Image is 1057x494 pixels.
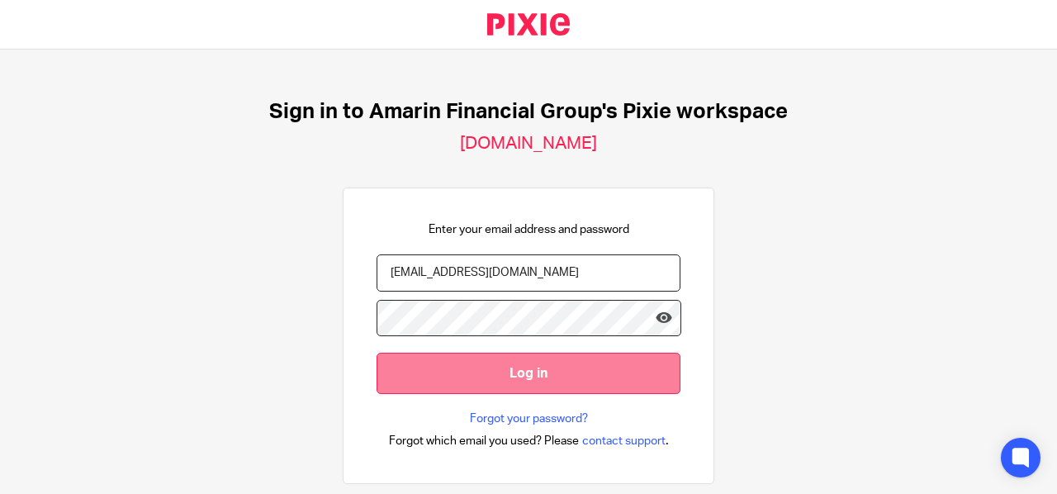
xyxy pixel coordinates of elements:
h2: [DOMAIN_NAME] [460,133,597,154]
h1: Sign in to Amarin Financial Group's Pixie workspace [269,99,788,125]
span: Forgot which email you used? Please [389,433,579,449]
span: contact support [582,433,666,449]
div: . [389,431,669,450]
input: Log in [377,353,680,393]
a: Forgot your password? [470,411,588,427]
p: Enter your email address and password [429,221,629,238]
input: name@example.com [377,254,680,292]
